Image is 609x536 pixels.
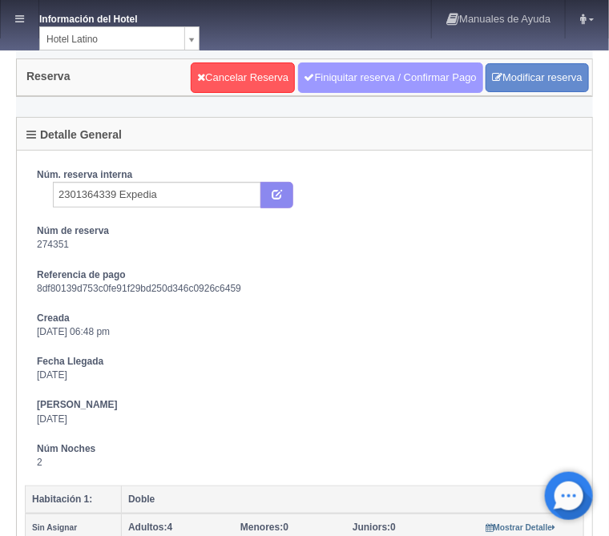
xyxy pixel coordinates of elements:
dd: [DATE] [37,369,572,382]
dt: Referencia de pago [37,268,572,282]
dd: 8df80139d753c0fe91f29bd250d346c0926c6459 [37,282,572,296]
dd: 274351 [37,238,572,252]
span: 0 [240,522,288,533]
dt: Núm. reserva interna [37,168,572,182]
small: Sin Asignar [32,523,77,532]
a: Modificar reserva [486,63,589,93]
a: Cancelar Reserva [191,62,295,93]
dd: [DATE] 06:48 pm [37,325,572,339]
dt: [PERSON_NAME] [37,398,572,412]
dd: 2 [37,456,572,470]
b: Habitación 1: [32,494,92,505]
dt: Núm Noches [37,442,572,456]
strong: Menores: [240,522,283,533]
h4: Detalle General [26,129,122,141]
a: Mostrar Detalle [486,522,556,533]
dd: [DATE] [37,413,572,426]
strong: Adultos: [128,522,167,533]
h4: Reserva [26,71,71,83]
small: Mostrar Detalle [486,523,556,532]
dt: Información del Hotel [39,8,167,26]
a: Finiquitar reserva / Confirmar Pago [298,62,483,93]
dt: Núm de reserva [37,224,572,238]
span: 0 [353,522,396,533]
span: Hotel Latino [46,27,178,51]
span: 4 [128,522,172,533]
a: Hotel Latino [39,26,200,50]
dt: Creada [37,312,572,325]
dt: Fecha Llegada [37,355,572,369]
th: Doble [122,486,584,514]
strong: Juniors: [353,522,390,533]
